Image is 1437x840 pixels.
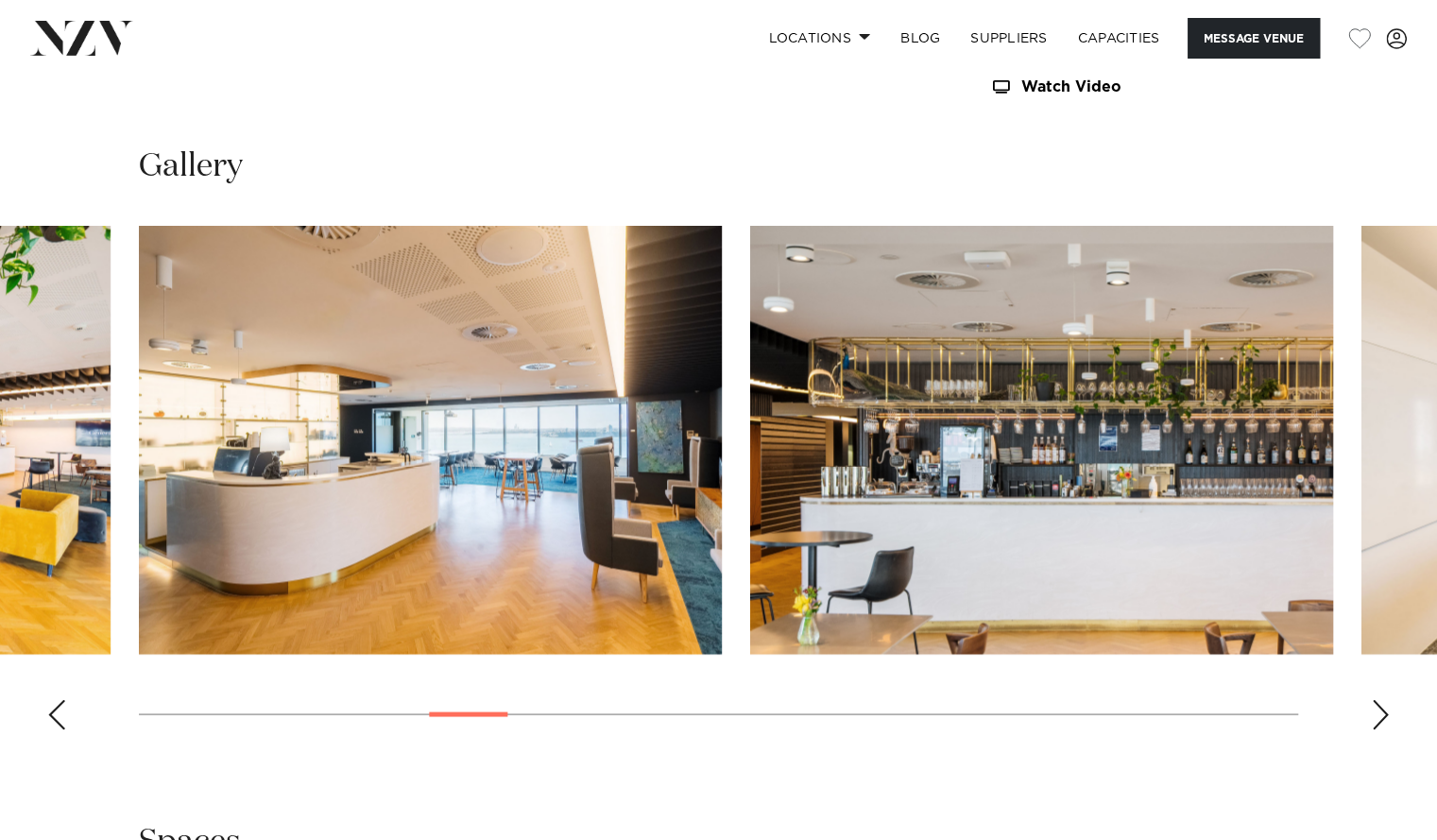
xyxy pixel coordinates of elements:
[955,18,1062,59] a: SUPPLIERS
[990,79,1298,95] a: Watch Video
[1063,18,1175,59] a: Capacities
[753,18,885,59] a: Locations
[750,226,1333,654] swiper-slide: 9 / 28
[1188,18,1320,59] button: Message Venue
[30,21,133,55] img: nzv-logo.png
[885,18,955,59] a: BLOG
[139,146,243,188] h2: Gallery
[139,226,722,654] swiper-slide: 8 / 28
